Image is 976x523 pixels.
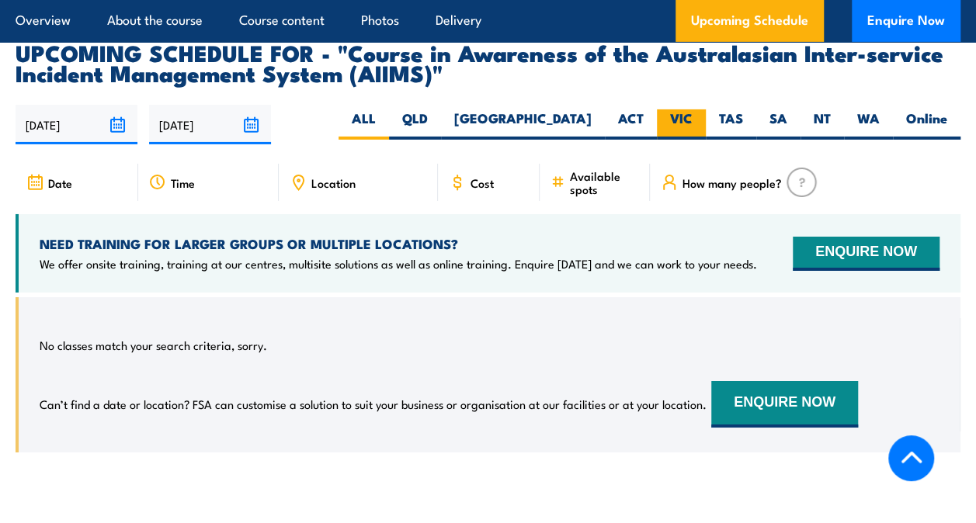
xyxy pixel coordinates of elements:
button: ENQUIRE NOW [793,237,940,271]
h2: UPCOMING SCHEDULE FOR - "Course in Awareness of the Australasian Inter-service Incident Managemen... [16,42,960,82]
label: TAS [706,109,756,140]
p: Can’t find a date or location? FSA can customise a solution to suit your business or organisation... [40,397,707,412]
label: Online [893,109,960,140]
label: ALL [339,109,389,140]
label: QLD [389,109,441,140]
p: We offer onsite training, training at our centres, multisite solutions as well as online training... [40,256,757,272]
button: ENQUIRE NOW [711,381,858,428]
label: SA [756,109,801,140]
label: ACT [605,109,657,140]
span: Available spots [570,169,639,196]
h4: NEED TRAINING FOR LARGER GROUPS OR MULTIPLE LOCATIONS? [40,235,757,252]
input: From date [16,105,137,144]
p: No classes match your search criteria, sorry. [40,338,267,353]
label: WA [844,109,893,140]
span: Cost [471,176,494,189]
span: Date [48,176,72,189]
span: How many people? [683,176,782,189]
span: Location [311,176,356,189]
span: Time [171,176,195,189]
input: To date [149,105,271,144]
label: [GEOGRAPHIC_DATA] [441,109,605,140]
label: VIC [657,109,706,140]
label: NT [801,109,844,140]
